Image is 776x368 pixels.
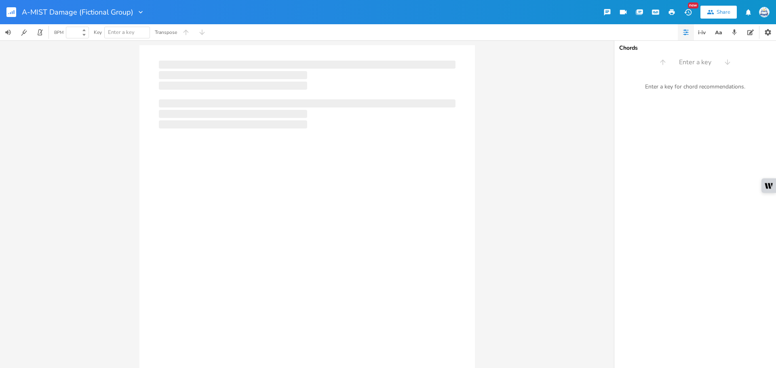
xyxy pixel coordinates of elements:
div: Key [94,30,102,35]
div: Enter a key for chord recommendations. [614,78,776,95]
div: Share [717,8,730,16]
div: Transpose [155,30,177,35]
div: BPM [54,30,63,35]
span: Enter a key [679,58,711,67]
span: A-MIST Damage (Fictional Group) [22,8,133,16]
div: New [688,2,698,8]
button: Share [700,6,737,19]
img: Sign In [759,7,770,17]
button: New [680,5,696,19]
span: Enter a key [108,29,135,36]
div: Chords [619,45,771,51]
